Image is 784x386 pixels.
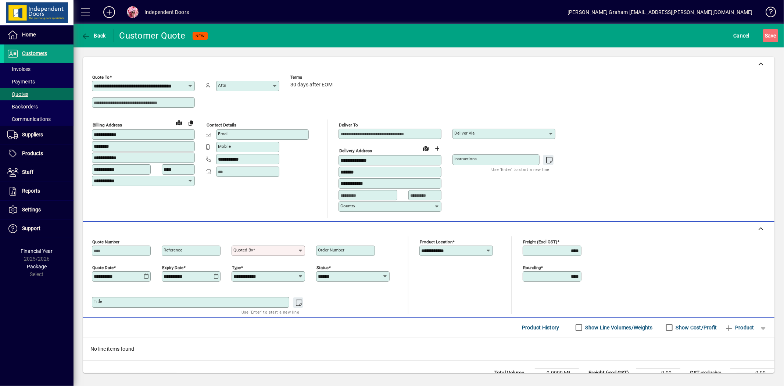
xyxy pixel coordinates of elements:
button: Profile [121,6,144,19]
mat-label: Mobile [218,144,231,149]
mat-hint: Use 'Enter' to start a new line [241,308,299,316]
td: 0.00 [730,368,774,377]
a: Knowledge Base [760,1,775,25]
a: Reports [4,182,74,200]
mat-label: Type [232,265,241,270]
a: Communications [4,113,74,125]
mat-label: Status [316,265,329,270]
a: Invoices [4,63,74,75]
mat-label: Quote To [92,75,110,80]
mat-label: Reference [164,247,182,253]
span: Communications [7,116,51,122]
label: Show Cost/Profit [674,324,717,331]
label: Show Line Volumes/Weights [584,324,653,331]
mat-label: Rounding [523,265,541,270]
mat-label: Order number [318,247,344,253]
td: Freight (excl GST) [585,368,636,377]
button: Cancel [732,29,752,42]
a: Settings [4,201,74,219]
span: NEW [196,33,205,38]
div: [PERSON_NAME] Graham [EMAIL_ADDRESS][PERSON_NAME][DOMAIN_NAME] [568,6,753,18]
a: View on map [420,142,432,154]
span: ave [765,30,776,42]
span: Back [81,33,106,39]
mat-label: Deliver To [339,122,358,128]
button: Product [721,321,758,334]
mat-label: Email [218,131,229,136]
a: View on map [173,117,185,128]
mat-label: Quote date [92,265,114,270]
span: Suppliers [22,132,43,137]
span: Product History [522,322,559,333]
mat-label: Freight (excl GST) [523,239,557,244]
span: Cancel [734,30,750,42]
mat-label: Country [340,203,355,208]
a: Home [4,26,74,44]
span: Quotes [7,91,28,97]
button: Back [79,29,108,42]
span: Staff [22,169,33,175]
button: Copy to Delivery address [185,117,197,129]
span: Terms [290,75,334,80]
div: Independent Doors [144,6,189,18]
span: Customers [22,50,47,56]
td: 0.0000 M³ [535,368,579,377]
span: 30 days after EOM [290,82,333,88]
mat-hint: Use 'Enter' to start a new line [492,165,549,174]
a: Backorders [4,100,74,113]
a: Products [4,144,74,163]
a: Quotes [4,88,74,100]
mat-label: Deliver via [454,131,475,136]
span: Payments [7,79,35,85]
span: Settings [22,207,41,212]
app-page-header-button: Back [74,29,114,42]
span: Support [22,225,40,231]
td: 0.00 [636,368,680,377]
a: Support [4,219,74,238]
mat-label: Title [94,299,102,304]
mat-label: Instructions [454,156,477,161]
a: Suppliers [4,126,74,144]
div: No line items found [83,338,774,360]
span: Products [22,150,43,156]
button: Choose address [432,143,443,154]
span: Financial Year [21,248,53,254]
button: Save [763,29,778,42]
span: Package [27,264,47,269]
span: Invoices [7,66,31,72]
span: Product [724,322,754,333]
button: Product History [519,321,562,334]
mat-label: Quote number [92,239,119,244]
button: Add [97,6,121,19]
td: Total Volume [491,368,535,377]
mat-label: Quoted by [233,247,253,253]
mat-label: Product location [420,239,452,244]
a: Payments [4,75,74,88]
mat-label: Expiry date [162,265,183,270]
div: Customer Quote [119,30,186,42]
span: S [765,33,768,39]
span: Backorders [7,104,38,110]
span: Home [22,32,36,37]
mat-label: Attn [218,83,226,88]
span: Reports [22,188,40,194]
a: Staff [4,163,74,182]
td: GST exclusive [686,368,730,377]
